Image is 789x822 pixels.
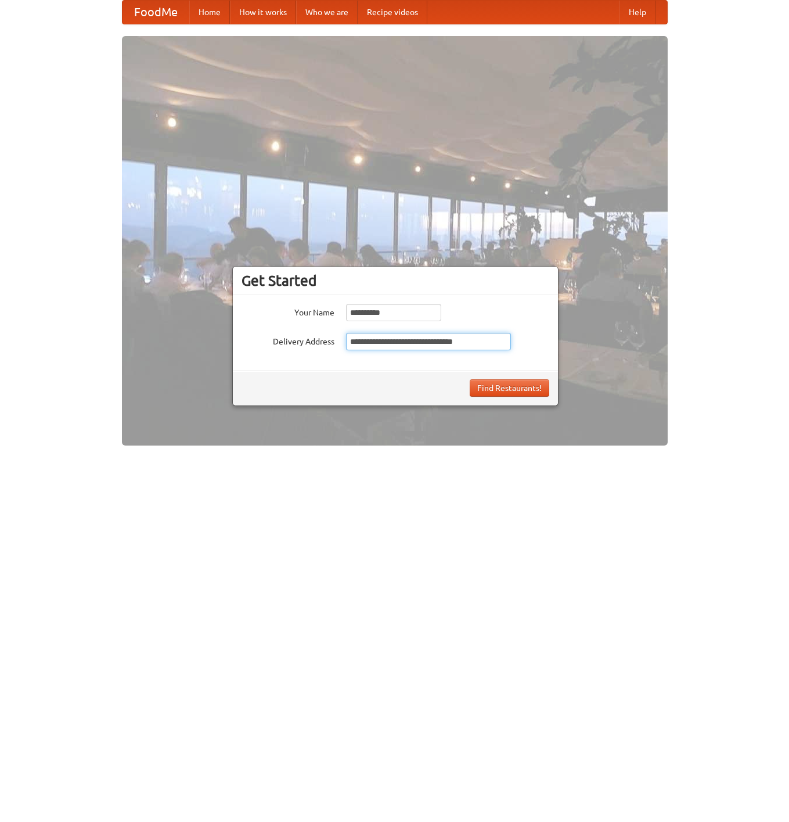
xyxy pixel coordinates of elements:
a: Help [619,1,655,24]
label: Delivery Address [242,333,334,347]
label: Your Name [242,304,334,318]
a: Home [189,1,230,24]
a: Who we are [296,1,358,24]
h3: Get Started [242,272,549,289]
a: How it works [230,1,296,24]
a: FoodMe [123,1,189,24]
a: Recipe videos [358,1,427,24]
button: Find Restaurants! [470,379,549,397]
